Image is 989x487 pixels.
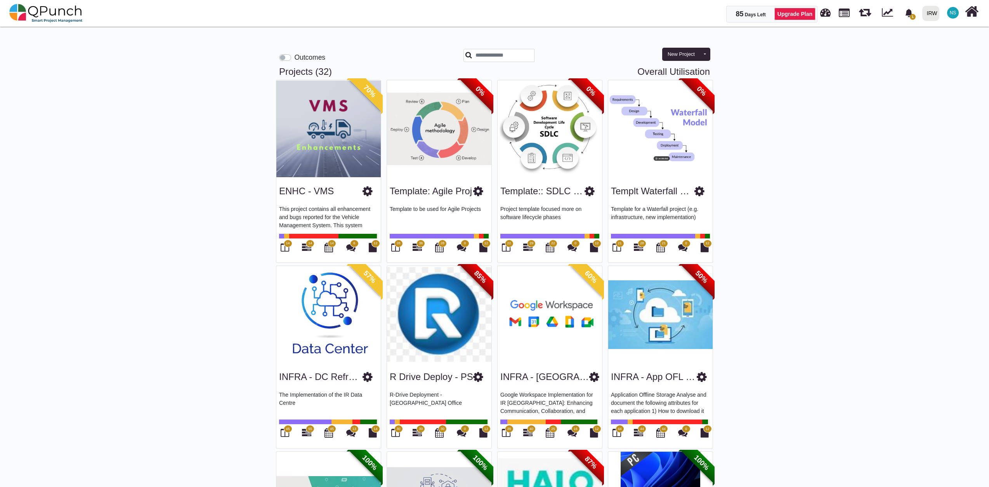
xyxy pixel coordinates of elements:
[294,52,325,62] label: Outcomes
[701,243,709,252] i: Document Library
[942,0,963,25] a: NS
[820,5,831,16] span: Dashboard
[878,0,900,26] div: Dynamic Report
[435,428,444,437] i: Calendar
[685,241,687,246] span: 0
[9,2,83,25] img: qpunch-sp.fa6292f.png
[330,427,334,432] span: 45
[457,428,466,437] i: Punch Discussions
[353,241,355,246] span: 6
[900,0,919,25] a: bell fill1
[523,243,533,252] i: Gantt
[640,427,644,432] span: 44
[680,441,723,484] span: 100%
[634,243,643,252] i: Gantt
[569,441,612,484] span: 87%
[745,12,766,17] span: Days Left
[346,428,356,437] i: Punch Discussions
[701,428,709,437] i: Document Library
[373,427,377,432] span: 14
[279,186,334,196] a: ENHC - VMS
[457,243,466,252] i: Punch Discussions
[612,428,621,437] i: Board
[634,246,643,252] a: 28
[390,186,472,197] h3: Template: Agile Proj
[324,428,333,437] i: Calendar
[484,241,488,246] span: 12
[612,243,621,252] i: Board
[634,431,643,437] a: 44
[413,428,422,437] i: Gantt
[459,441,502,484] span: 100%
[529,427,533,432] span: 40
[618,427,621,432] span: 44
[500,186,590,196] a: Template:: SDLC Proj
[479,243,488,252] i: Document Library
[413,243,422,252] i: Gantt
[662,241,666,246] span: 21
[286,427,290,432] span: 45
[523,246,533,252] a: 29
[569,256,612,299] span: 60%
[529,241,533,246] span: 29
[910,14,916,20] span: 1
[308,427,312,432] span: 55
[302,246,311,252] a: 14
[919,0,942,26] a: IRW
[308,241,312,246] span: 14
[546,243,554,252] i: Calendar
[634,428,643,437] i: Gantt
[611,391,710,414] p: Application Offline Storage Analyse and document the following attributes for each application 1)...
[441,427,444,432] span: 30
[281,243,289,252] i: Board
[678,428,687,437] i: Punch Discussions
[680,256,723,299] span: 50%
[662,48,700,61] button: New Project
[348,256,391,299] span: 57%
[523,431,533,437] a: 40
[391,428,400,437] i: Board
[500,371,666,382] a: INFRA - [GEOGRAPHIC_DATA] Google
[484,427,488,432] span: 12
[523,428,533,437] i: Gantt
[279,391,378,414] p: The Implementation of the IR Data Centre
[590,243,598,252] i: Document Library
[459,256,502,299] span: 85%
[352,427,356,432] span: 13
[705,427,709,432] span: 12
[390,186,472,196] a: Template: Agile Proj
[685,427,687,432] span: 0
[656,428,665,437] i: Calendar
[551,241,555,246] span: 22
[464,241,466,246] span: 0
[390,205,489,228] p: Template to be used for Agile Projects
[419,241,423,246] span: 36
[302,431,311,437] a: 55
[348,70,391,113] span: 70%
[279,205,378,228] p: This project contains all enhancement and bugs reported for the Vehicle Management System. This s...
[611,371,711,382] a: INFRA - App OFL STRG
[567,428,577,437] i: Punch Discussions
[947,7,959,19] span: Nadeem Sheikh
[965,4,979,19] i: Home
[678,243,687,252] i: Punch Discussions
[569,70,612,113] span: 0%
[286,241,290,246] span: 14
[574,427,578,432] span: 16
[369,428,377,437] i: Document Library
[435,243,444,252] i: Calendar
[413,246,422,252] a: 36
[774,8,815,20] a: Upgrade Plan
[369,243,377,252] i: Document Library
[595,241,599,246] span: 12
[441,241,444,246] span: 28
[281,428,289,437] i: Board
[391,243,400,252] i: Board
[459,70,502,113] span: 0%
[618,241,621,246] span: 21
[390,371,473,383] h3: R Drive Deploy - PS
[611,186,694,197] h3: Templt Waterfall Pro
[279,371,363,382] a: INFRA - DC Refresh
[324,243,333,252] i: Calendar
[905,9,913,17] svg: bell fill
